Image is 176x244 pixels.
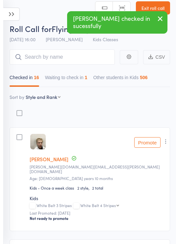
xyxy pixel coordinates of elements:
small: caroline.anna.new@gmail.com [30,165,165,174]
span: 2 style [77,185,92,191]
span: [PERSON_NAME] [46,36,83,43]
img: image1745907461.png [30,134,46,149]
button: CSV [143,50,170,64]
small: Last Promoted: [DATE] [30,211,165,215]
span: 2 total [92,185,103,191]
a: [PERSON_NAME] [30,156,68,163]
span: [DATE] 16:00 [10,36,36,43]
span: Flying Eagles (7-9) [52,23,119,34]
button: Waiting to check in1 [45,72,88,87]
label: Sort by [10,94,24,100]
div: Style and Rank [26,94,57,100]
button: Promote [134,137,161,148]
div: Not ready to promote [30,216,165,221]
div: 16 [34,75,39,80]
button: Other students in Kids506 [93,72,147,87]
span: Kids Classes [93,36,118,43]
a: Exit roll call [136,1,170,15]
span: Age: [DEMOGRAPHIC_DATA] years 10 months [30,175,113,181]
button: Checked in16 [10,72,39,87]
div: 1 [85,75,88,80]
span: Roll Call for [10,23,52,34]
input: Search by name [10,49,115,65]
div: Kids [30,195,165,201]
div: White Belt 3 Stripes [30,203,165,209]
div: [PERSON_NAME] checked in sucessfully [67,11,167,34]
div: 506 [140,75,147,80]
div: Kids - Once a week class [30,185,74,191]
div: White Belt 4 Stripes [80,203,116,207]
